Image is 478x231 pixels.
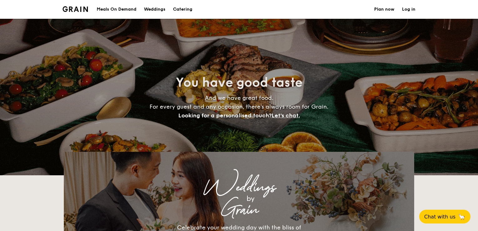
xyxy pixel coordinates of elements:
[63,6,88,12] img: Grain
[419,210,470,223] button: Chat with us🦙
[63,6,88,12] a: Logotype
[119,182,359,193] div: Weddings
[119,204,359,216] div: Grain
[64,146,414,152] div: Loading menus magically...
[272,112,300,119] span: Let's chat.
[458,213,465,220] span: 🦙
[142,193,359,204] div: by
[424,214,455,220] span: Chat with us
